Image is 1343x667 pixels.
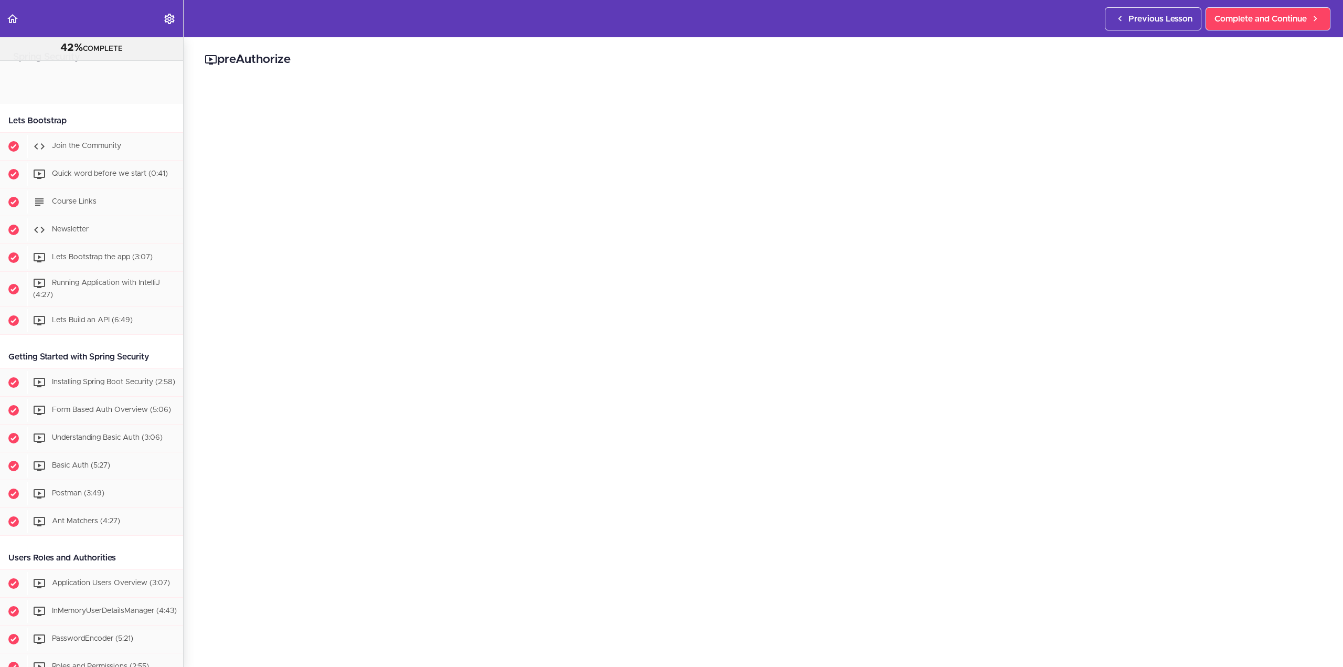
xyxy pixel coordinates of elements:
span: Postman (3:49) [52,490,104,497]
span: Join the Community [52,142,121,150]
span: Course Links [52,198,97,205]
span: Complete and Continue [1214,13,1307,25]
span: Running Application with IntelliJ (4:27) [33,279,160,299]
span: Form Based Auth Overview (5:06) [52,406,171,414]
a: Previous Lesson [1105,7,1201,30]
svg: Settings Menu [163,13,176,25]
span: Understanding Basic Auth (3:06) [52,434,163,441]
svg: Back to course curriculum [6,13,19,25]
span: Basic Auth (5:27) [52,462,110,469]
div: COMPLETE [13,41,170,55]
span: Quick word before we start (0:41) [52,170,168,177]
h2: preAuthorize [205,51,1322,69]
span: InMemoryUserDetailsManager (4:43) [52,607,177,615]
span: Lets Bootstrap the app (3:07) [52,253,153,261]
span: Previous Lesson [1128,13,1192,25]
span: Installing Spring Boot Security (2:58) [52,378,175,386]
span: Newsletter [52,226,89,233]
span: PasswordEncoder (5:21) [52,635,133,642]
span: Ant Matchers (4:27) [52,517,120,525]
span: 42% [60,43,83,53]
a: Complete and Continue [1206,7,1330,30]
span: Application Users Overview (3:07) [52,579,170,587]
span: Lets Build an API (6:49) [52,316,133,324]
